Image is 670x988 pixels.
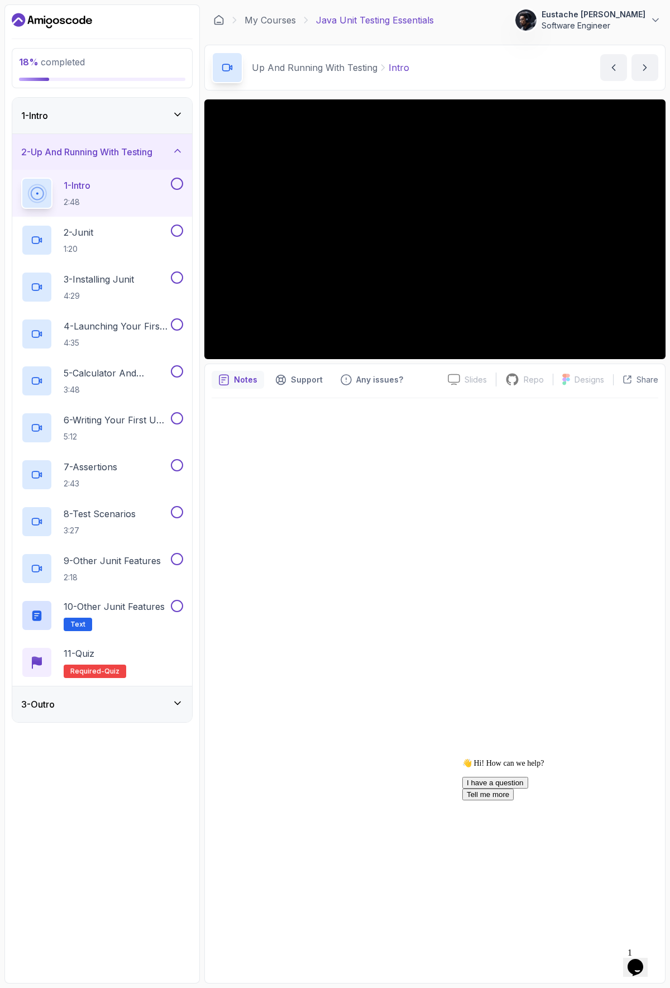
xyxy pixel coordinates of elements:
[245,13,296,27] a: My Courses
[542,20,645,31] p: Software Engineer
[515,9,537,31] img: user profile image
[19,56,39,68] span: 18 %
[4,4,205,46] div: 👋 Hi! How can we help?I have a questionTell me more
[389,61,409,74] p: Intro
[64,226,93,239] p: 2 - Junit
[64,384,169,395] p: 3:48
[21,109,48,122] h3: 1 - Intro
[316,13,434,27] p: Java Unit Testing Essentials
[21,365,183,397] button: 5-Calculator And Calculator Test3:48
[64,572,161,583] p: 2:18
[64,525,136,536] p: 3:27
[12,134,192,170] button: 2-Up And Running With Testing
[64,337,169,349] p: 4:35
[64,179,90,192] p: 1 - Intro
[64,197,90,208] p: 2:48
[515,9,661,31] button: user profile imageEustache [PERSON_NAME]Software Engineer
[21,647,183,678] button: 11-QuizRequired-quiz
[64,600,165,613] p: 10 - Other Junit Features
[21,271,183,303] button: 3-Installing Junit4:29
[12,98,192,133] button: 1-Intro
[64,366,169,380] p: 5 - Calculator And Calculator Test
[19,56,85,68] span: completed
[204,99,666,359] iframe: 1 - Intro
[269,371,329,389] button: Support button
[234,374,257,385] p: Notes
[356,374,403,385] p: Any issues?
[575,374,604,385] p: Designs
[542,9,645,20] p: Eustache [PERSON_NAME]
[334,371,410,389] button: Feedback button
[291,374,323,385] p: Support
[64,554,161,567] p: 9 - Other Junit Features
[21,698,55,711] h3: 3 - Outro
[70,620,85,629] span: Text
[465,374,487,385] p: Slides
[21,318,183,350] button: 4-Launching Your First Test4:35
[631,54,658,81] button: next content
[64,460,117,474] p: 7 - Assertions
[524,374,544,385] p: Repo
[636,374,658,385] p: Share
[64,647,94,660] p: 11 - Quiz
[21,145,152,159] h3: 2 - Up And Running With Testing
[212,371,264,389] button: notes button
[4,23,70,35] button: I have a question
[12,686,192,722] button: 3-Outro
[21,506,183,537] button: 8-Test Scenarios3:27
[70,667,104,676] span: Required-
[64,290,134,302] p: 4:29
[64,507,136,521] p: 8 - Test Scenarios
[64,273,134,286] p: 3 - Installing Junit
[64,244,93,255] p: 1:20
[64,431,169,442] p: 5:12
[21,600,183,631] button: 10-Other Junit FeaturesText
[64,478,117,489] p: 2:43
[64,413,169,427] p: 6 - Writing Your First Unit Test
[21,459,183,490] button: 7-Assertions2:43
[213,15,224,26] a: Dashboard
[623,943,659,977] iframe: chat widget
[4,35,56,46] button: Tell me more
[64,319,169,333] p: 4 - Launching Your First Test
[458,754,659,938] iframe: chat widget
[104,667,119,676] span: quiz
[21,412,183,443] button: 6-Writing Your First Unit Test5:12
[21,178,183,209] button: 1-Intro2:48
[4,5,86,13] span: 👋 Hi! How can we help?
[252,61,377,74] p: Up And Running With Testing
[613,374,658,385] button: Share
[600,54,627,81] button: previous content
[21,553,183,584] button: 9-Other Junit Features2:18
[21,225,183,256] button: 2-Junit1:20
[12,12,92,30] a: Dashboard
